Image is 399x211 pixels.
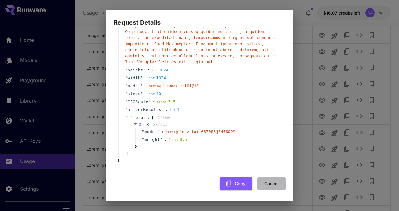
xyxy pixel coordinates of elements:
span: model [144,129,157,135]
span: " [125,68,127,72]
span: ] [125,151,128,157]
span: : [147,115,150,121]
span: : [143,122,145,128]
span: int [149,76,155,80]
div: 3.5 [156,99,175,105]
span: " runware:101@1 " [162,84,199,88]
h2: Request Details [106,10,293,27]
span: " [125,107,127,112]
span: " [142,129,144,134]
div: 1 [170,107,180,113]
span: " [130,115,133,120]
span: " [143,68,146,72]
div: 1024 [151,67,168,73]
span: " [141,91,143,96]
span: } [133,144,137,150]
span: " [125,75,127,80]
span: float [168,138,178,142]
span: " civitai:667086@746602 " [179,129,235,134]
span: : [164,137,167,143]
span: 2 item s [152,122,167,127]
span: : [145,91,147,97]
span: : [152,99,155,105]
span: " [161,107,164,112]
span: lora [133,115,143,120]
span: 0 [139,122,141,127]
span: numberResults [127,107,161,113]
div: 1024 [149,75,166,81]
span: " [141,75,143,80]
div: 0.5 [168,137,187,143]
span: weight [144,137,160,143]
span: " [148,99,151,104]
span: 1 item [157,115,169,120]
span: " [157,129,160,134]
span: int [151,68,157,72]
div: 40 [149,91,161,97]
span: " [125,99,127,104]
span: " [125,84,127,88]
span: " [160,137,162,142]
span: " [143,115,146,120]
span: : [161,129,164,135]
span: [ [151,115,154,121]
span: : [145,75,147,81]
span: float [156,100,167,104]
span: width [127,75,141,81]
span: steps [127,91,141,97]
span: CFGScale [127,99,148,105]
span: " [141,84,143,88]
button: Cancel [257,177,286,190]
span: model [127,83,141,89]
span: " [142,137,144,142]
span: : [166,107,168,113]
span: : [145,83,147,89]
span: string [149,84,161,88]
span: : [147,67,150,73]
span: height [127,67,143,73]
span: { [147,122,150,128]
span: string [166,130,178,134]
button: Copy [220,177,252,190]
span: int [170,108,176,112]
span: " [125,91,127,96]
span: int [149,92,155,96]
span: } [117,158,120,164]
